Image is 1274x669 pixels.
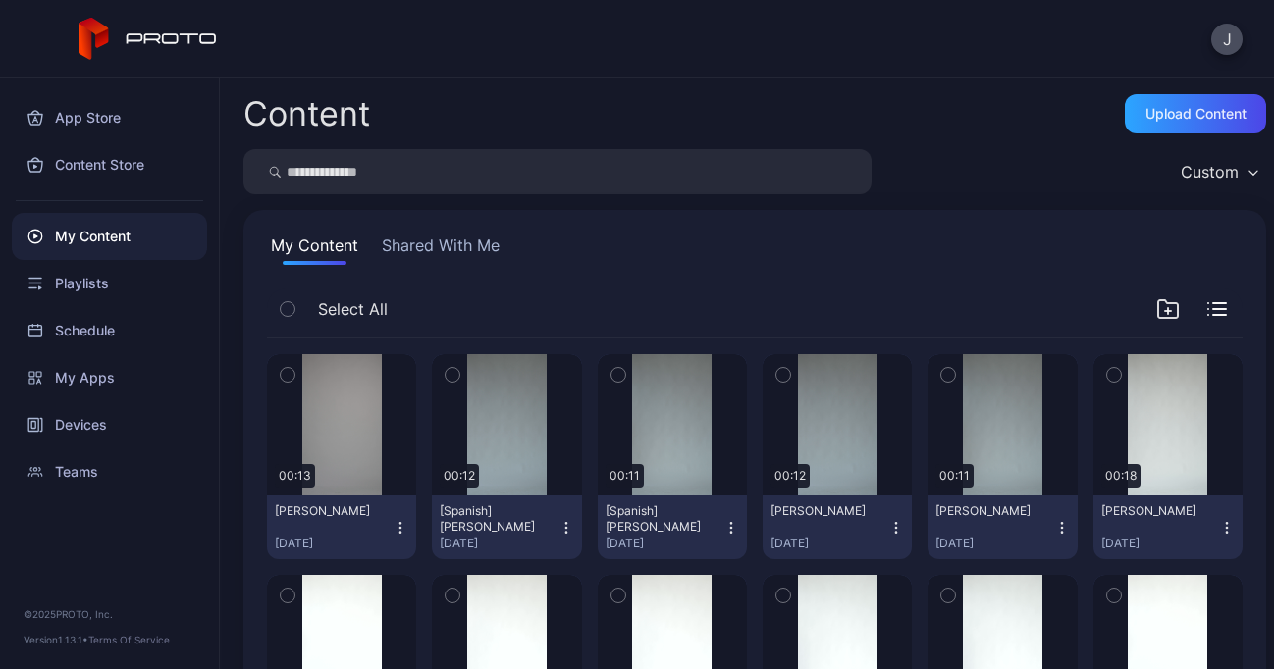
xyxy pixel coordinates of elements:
[770,503,878,519] div: Stephanie Ubiergo
[1101,536,1219,551] div: [DATE]
[935,536,1053,551] div: [DATE]
[1145,106,1247,122] div: Upload Content
[763,495,912,559] button: [PERSON_NAME][DATE]
[275,503,383,519] div: Isabella Langin
[935,503,1043,519] div: Sarah Almodovar
[12,354,207,401] a: My Apps
[12,141,207,188] a: Content Store
[440,503,548,535] div: [Spanish] Stephanie Ubiergo
[12,260,207,307] a: Playlists
[1171,149,1266,194] button: Custom
[24,634,88,645] span: Version 1.13.1 •
[88,634,170,645] a: Terms Of Service
[275,536,393,551] div: [DATE]
[432,495,581,559] button: [Spanish] [PERSON_NAME][DATE]
[1101,503,1209,519] div: Siri Swahari
[598,495,747,559] button: [Spanish] [PERSON_NAME][DATE]
[12,448,207,495] a: Teams
[770,536,888,551] div: [DATE]
[12,213,207,260] a: My Content
[24,606,195,622] div: © 2025 PROTO, Inc.
[243,97,370,130] div: Content
[12,94,207,141] a: App Store
[928,495,1077,559] button: [PERSON_NAME][DATE]
[606,536,723,551] div: [DATE]
[1181,162,1239,181] div: Custom
[267,233,362,265] button: My Content
[378,233,504,265] button: Shared With Me
[1125,94,1266,133] button: Upload Content
[267,495,416,559] button: [PERSON_NAME][DATE]
[1211,24,1243,55] button: J
[318,297,388,321] span: Select All
[12,401,207,448] a: Devices
[1093,495,1243,559] button: [PERSON_NAME][DATE]
[606,503,714,535] div: [Spanish] Sarah Almodovar
[12,307,207,354] a: Schedule
[440,536,557,551] div: [DATE]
